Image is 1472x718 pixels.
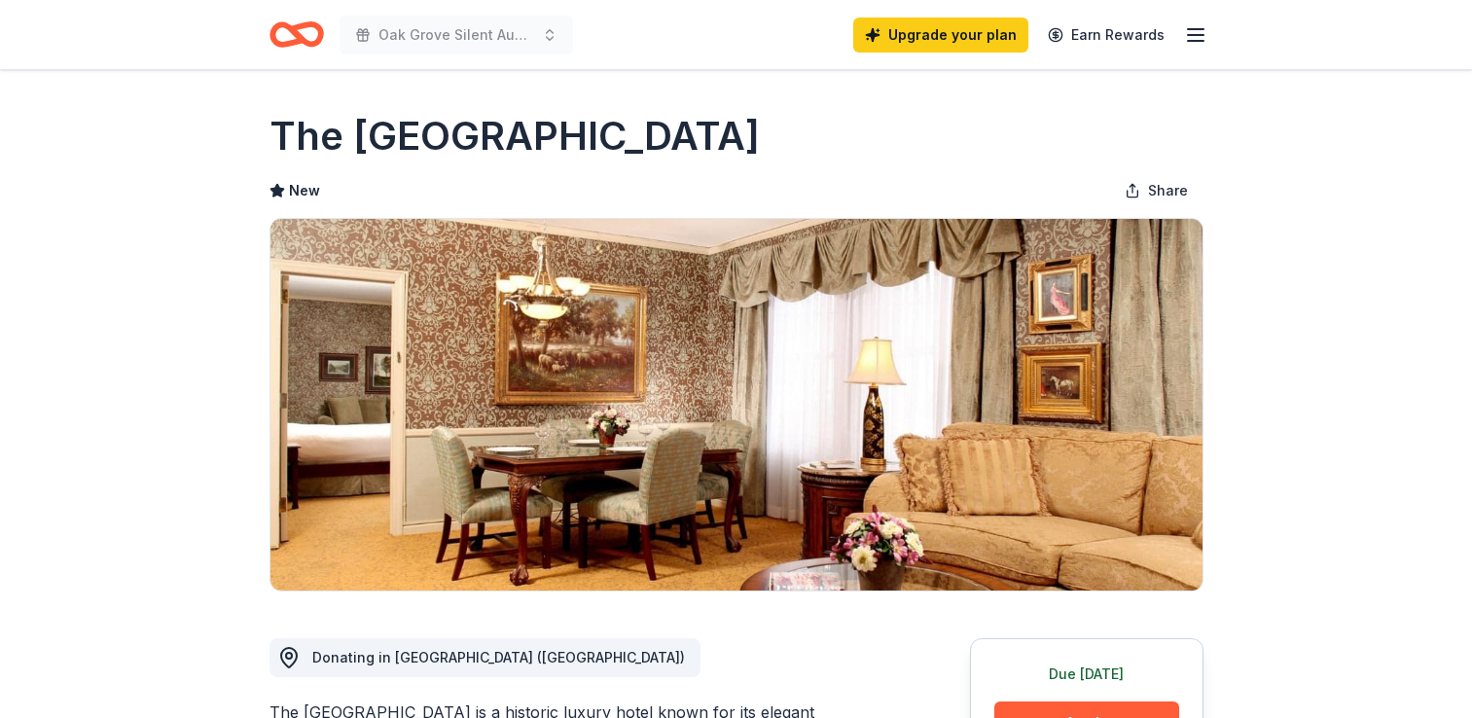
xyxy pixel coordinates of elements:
[994,663,1179,686] div: Due [DATE]
[378,23,534,47] span: Oak Grove Silent Auction
[340,16,573,54] button: Oak Grove Silent Auction
[1109,171,1203,210] button: Share
[853,18,1028,53] a: Upgrade your plan
[269,109,760,163] h1: The [GEOGRAPHIC_DATA]
[289,179,320,202] span: New
[1036,18,1176,53] a: Earn Rewards
[269,12,324,57] a: Home
[1148,179,1188,202] span: Share
[270,219,1203,591] img: Image for The Brown Hotel
[312,649,685,665] span: Donating in [GEOGRAPHIC_DATA] ([GEOGRAPHIC_DATA])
